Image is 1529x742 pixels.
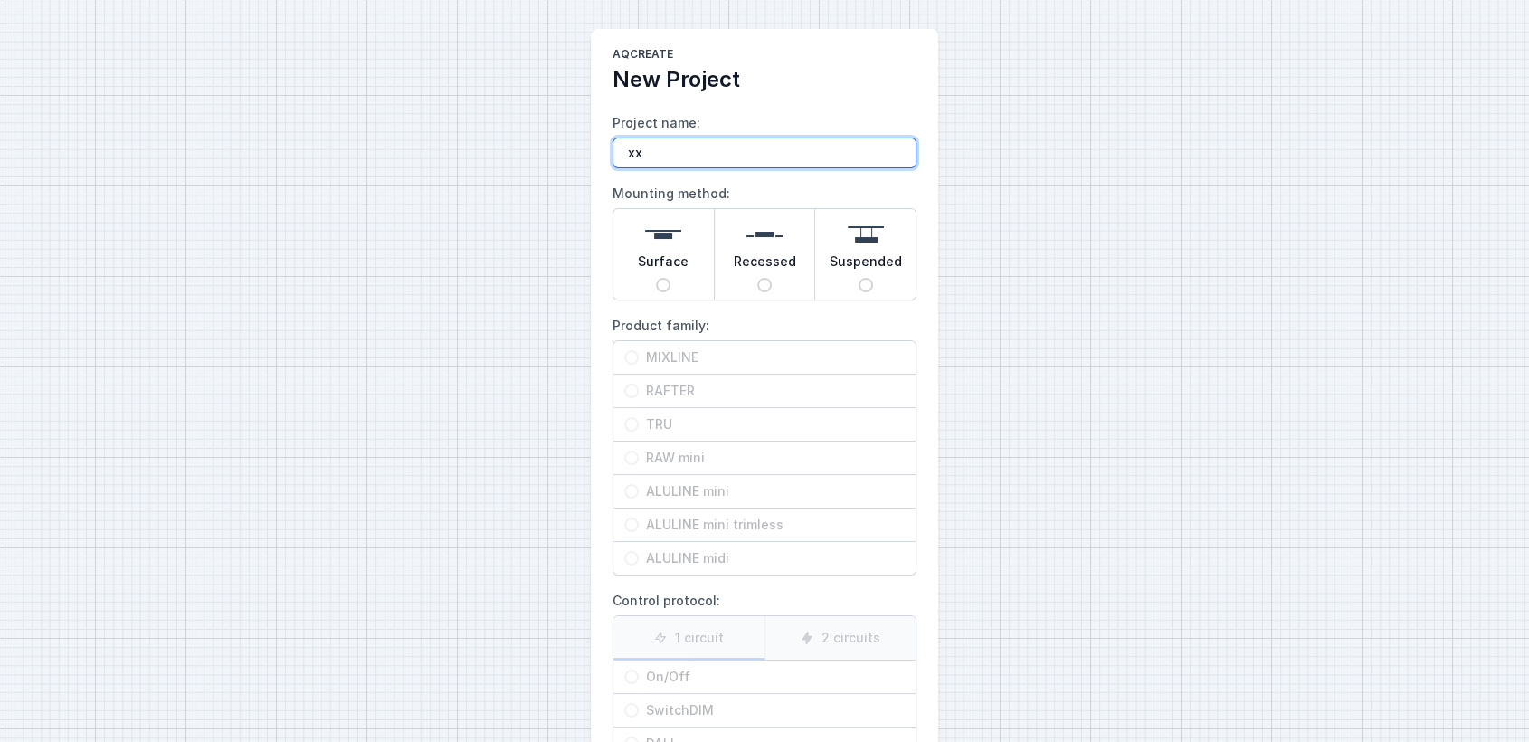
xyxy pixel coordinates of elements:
h1: AQcreate [613,47,916,65]
span: Suspended [830,252,902,278]
input: Project name: [613,138,916,168]
h2: New Project [613,65,916,94]
img: surface.svg [645,216,681,252]
input: Recessed [757,278,772,292]
label: Mounting method: [613,179,916,300]
label: Product family: [613,311,916,576]
input: Suspended [859,278,873,292]
img: suspended.svg [848,216,884,252]
span: Recessed [734,252,796,278]
span: Surface [638,252,689,278]
label: Project name: [613,109,916,168]
input: Surface [656,278,670,292]
img: recessed.svg [746,216,783,252]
